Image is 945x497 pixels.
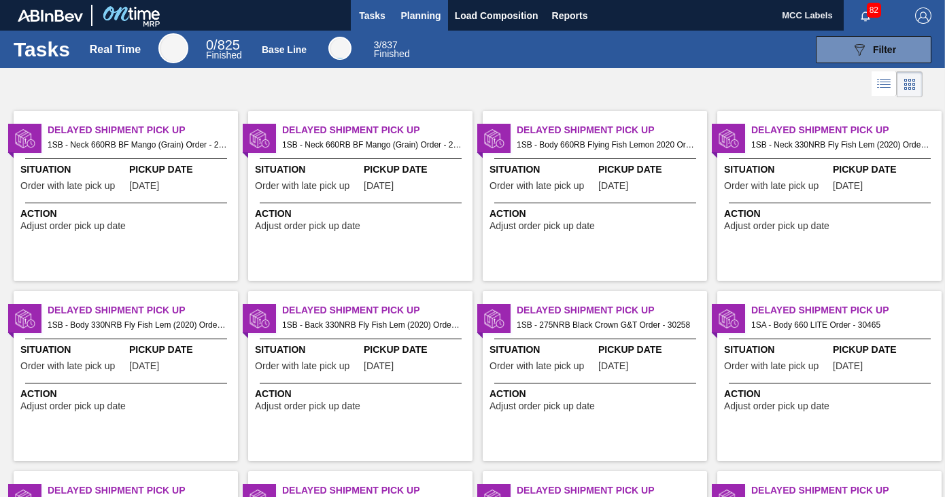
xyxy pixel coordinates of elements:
[20,387,235,401] span: Action
[328,37,351,60] div: Base Line
[250,128,270,149] img: status
[48,318,227,332] span: 1SB - Body 330NRB Fly Fish Lem (2020) Order - 29742
[833,181,863,191] span: 07/12/2025
[489,361,584,371] span: Order with late pick up
[129,343,235,357] span: Pickup Date
[358,7,388,24] span: Tasks
[598,162,704,177] span: Pickup Date
[873,44,896,55] span: Filter
[20,361,115,371] span: Order with late pick up
[816,36,931,63] button: Filter
[719,309,739,329] img: status
[262,44,307,55] div: Base Line
[897,71,923,97] div: Card Vision
[833,343,938,357] span: Pickup Date
[374,39,398,50] span: / 837
[915,7,931,24] img: Logout
[455,7,538,24] span: Load Composition
[751,137,931,152] span: 1SB - Neck 330NRB Fly Fish Lem (2020) Order - 29745
[48,123,238,137] span: Delayed Shipment Pick Up
[724,401,829,411] span: Adjust order pick up date
[489,162,595,177] span: Situation
[598,181,628,191] span: 07/17/2025
[255,162,360,177] span: Situation
[401,7,441,24] span: Planning
[206,50,242,61] span: Finished
[552,7,588,24] span: Reports
[489,221,595,231] span: Adjust order pick up date
[20,181,115,191] span: Order with late pick up
[364,343,469,357] span: Pickup Date
[20,401,126,411] span: Adjust order pick up date
[364,361,394,371] span: 07/12/2025
[872,71,897,97] div: List Vision
[724,207,938,221] span: Action
[255,181,349,191] span: Order with late pick up
[20,221,126,231] span: Adjust order pick up date
[374,39,379,50] span: 3
[14,41,70,57] h1: Tasks
[833,162,938,177] span: Pickup Date
[751,303,942,318] span: Delayed Shipment Pick Up
[719,128,739,149] img: status
[364,162,469,177] span: Pickup Date
[833,361,863,371] span: 08/08/2025
[48,303,238,318] span: Delayed Shipment Pick Up
[15,309,35,329] img: status
[724,343,829,357] span: Situation
[129,361,159,371] span: 07/12/2025
[517,137,696,152] span: 1SB - Body 660RB Flying Fish Lemon 2020 Order - 29943
[751,318,931,332] span: 1SA - Body 660 LITE Order - 30465
[489,401,595,411] span: Adjust order pick up date
[751,123,942,137] span: Delayed Shipment Pick Up
[598,361,628,371] span: 07/30/2025
[282,137,462,152] span: 1SB - Neck 660RB BF Mango (Grain) Order - 29702
[20,162,126,177] span: Situation
[484,128,504,149] img: status
[489,207,704,221] span: Action
[206,39,242,60] div: Real Time
[206,37,240,52] span: / 825
[489,181,584,191] span: Order with late pick up
[255,401,360,411] span: Adjust order pick up date
[282,303,472,318] span: Delayed Shipment Pick Up
[724,162,829,177] span: Situation
[517,318,696,332] span: 1SB - 275NRB Black Crown G&T Order - 30258
[20,207,235,221] span: Action
[489,343,595,357] span: Situation
[206,37,213,52] span: 0
[250,309,270,329] img: status
[158,33,188,63] div: Real Time
[517,123,707,137] span: Delayed Shipment Pick Up
[724,387,938,401] span: Action
[255,387,469,401] span: Action
[255,207,469,221] span: Action
[129,181,159,191] span: 07/02/2025
[15,128,35,149] img: status
[724,221,829,231] span: Adjust order pick up date
[489,387,704,401] span: Action
[255,361,349,371] span: Order with late pick up
[374,48,410,59] span: Finished
[517,303,707,318] span: Delayed Shipment Pick Up
[90,44,141,56] div: Real Time
[374,41,410,58] div: Base Line
[364,181,394,191] span: 07/07/2025
[255,221,360,231] span: Adjust order pick up date
[844,6,887,25] button: Notifications
[867,3,881,18] span: 82
[48,137,227,152] span: 1SB - Neck 660RB BF Mango (Grain) Order - 29530
[484,309,504,329] img: status
[18,10,83,22] img: TNhmsLtSVTkK8tSr43FrP2fwEKptu5GPRR3wAAAABJRU5ErkJggg==
[282,318,462,332] span: 1SB - Back 330NRB Fly Fish Lem (2020) Order - 29743
[598,343,704,357] span: Pickup Date
[20,343,126,357] span: Situation
[282,123,472,137] span: Delayed Shipment Pick Up
[724,361,819,371] span: Order with late pick up
[255,343,360,357] span: Situation
[724,181,819,191] span: Order with late pick up
[129,162,235,177] span: Pickup Date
